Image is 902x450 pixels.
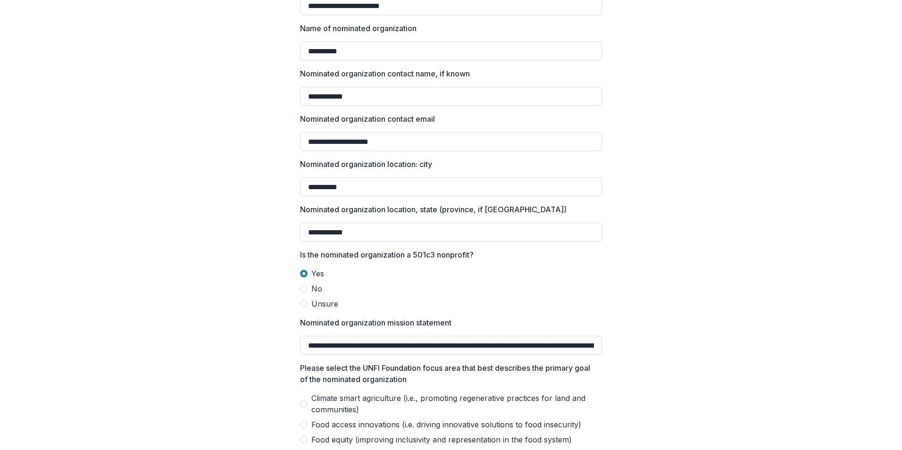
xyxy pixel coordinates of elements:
span: Unsure [311,298,338,309]
p: Nominated organization contact email [300,113,435,125]
span: Food access innovations (i.e. driving innovative solutions to food insecurity) [311,419,581,430]
span: Climate smart agriculture (i.e., promoting regenerative practices for land and communities) [311,392,602,415]
p: Name of nominated organization [300,23,417,34]
span: No [311,283,322,294]
p: Nominated organization location: city [300,158,432,170]
span: Yes [311,268,324,279]
span: Food equity (improving inclusivity and representation in the food system) [311,434,572,445]
p: Nominated organization mission statement [300,317,451,328]
p: Please select the UNFI Foundation focus area that best describes the primary goal of the nominate... [300,362,596,385]
p: Nominated organization contact name, if known [300,68,470,79]
p: Is the nominated organization a 501c3 nonprofit? [300,249,474,260]
p: Nominated organization location, state (province, if [GEOGRAPHIC_DATA]) [300,204,567,215]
